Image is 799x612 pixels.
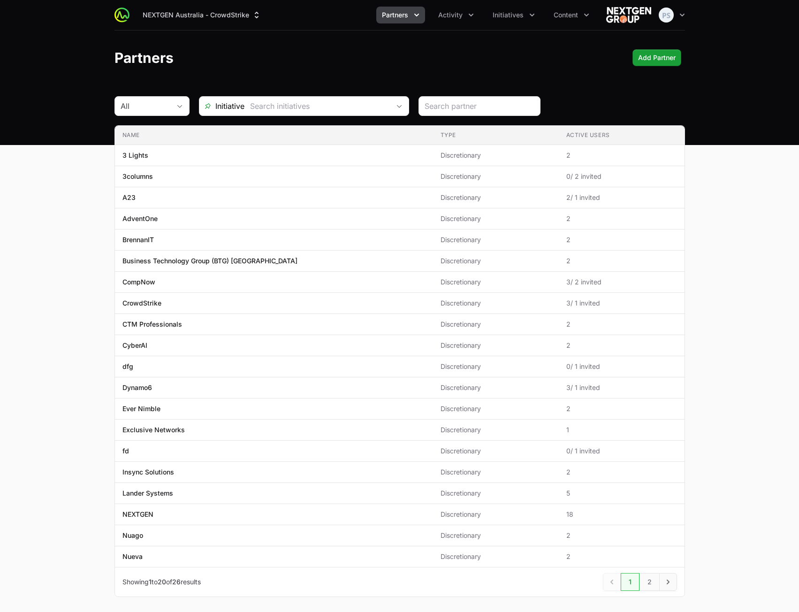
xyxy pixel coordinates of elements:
[566,467,677,477] span: 2
[376,7,425,23] button: Partners
[438,10,463,20] span: Activity
[122,552,143,561] p: Nueva
[441,172,551,181] span: Discretionary
[122,489,173,498] p: Lander Systems
[382,10,408,20] span: Partners
[566,214,677,223] span: 2
[441,425,551,435] span: Discretionary
[122,383,152,392] p: Dynamo6
[115,97,189,115] button: All
[441,277,551,287] span: Discretionary
[566,277,677,287] span: 3 / 2 invited
[566,552,677,561] span: 2
[441,298,551,308] span: Discretionary
[122,362,133,371] p: dfg
[244,97,390,115] input: Search initiatives
[137,7,267,23] div: Supplier switch menu
[122,404,160,413] p: Ever Nimble
[122,235,154,245] p: BrennanIT
[137,7,267,23] button: NEXTGEN Australia - CrowdStrike
[158,578,166,586] span: 20
[441,404,551,413] span: Discretionary
[566,193,677,202] span: 2 / 1 invited
[122,341,147,350] p: CyberAI
[639,573,660,591] a: 2
[122,298,161,308] p: CrowdStrike
[632,49,681,66] div: Primary actions
[487,7,540,23] button: Initiatives
[122,446,129,456] p: fd
[487,7,540,23] div: Initiatives menu
[122,193,136,202] p: A23
[441,489,551,498] span: Discretionary
[566,362,677,371] span: 0 / 1 invited
[441,193,551,202] span: Discretionary
[122,214,158,223] p: AdventOne
[122,510,153,519] p: NEXTGEN
[441,256,551,266] span: Discretionary
[621,573,639,591] a: 1
[121,100,170,112] div: All
[114,8,129,23] img: ActivitySource
[441,362,551,371] span: Discretionary
[425,100,534,112] input: Search partner
[566,425,677,435] span: 1
[129,7,595,23] div: Main navigation
[566,383,677,392] span: 3 / 1 invited
[122,425,185,435] p: Exclusive Networks
[659,8,674,23] img: Peter Spillane
[566,531,677,540] span: 2
[441,151,551,160] span: Discretionary
[632,49,681,66] button: Add Partner
[122,577,201,587] p: Showing to of results
[122,320,182,329] p: CTM Professionals
[441,383,551,392] span: Discretionary
[433,7,479,23] button: Activity
[554,10,578,20] span: Content
[606,6,651,24] img: NEXTGEN Australia
[566,235,677,245] span: 2
[548,7,595,23] div: Content menu
[441,446,551,456] span: Discretionary
[172,578,181,586] span: 26
[114,49,174,66] h1: Partners
[566,489,677,498] span: 5
[122,256,297,266] p: Business Technology Group (BTG) [GEOGRAPHIC_DATA]
[441,510,551,519] span: Discretionary
[199,100,244,112] span: Initiative
[441,341,551,350] span: Discretionary
[566,151,677,160] span: 2
[566,298,677,308] span: 3 / 1 invited
[493,10,524,20] span: Initiatives
[441,467,551,477] span: Discretionary
[441,552,551,561] span: Discretionary
[441,235,551,245] span: Discretionary
[566,510,677,519] span: 18
[441,214,551,223] span: Discretionary
[566,446,677,456] span: 0 / 1 invited
[441,320,551,329] span: Discretionary
[566,256,677,266] span: 2
[433,7,479,23] div: Activity menu
[122,172,153,181] p: 3columns
[115,126,433,145] th: Name
[149,578,152,586] span: 1
[390,97,409,115] div: Open
[548,7,595,23] button: Content
[566,404,677,413] span: 2
[122,531,143,540] p: Nuago
[122,467,174,477] p: Insync Solutions
[638,52,676,63] span: Add Partner
[122,277,155,287] p: CompNow
[659,573,677,591] a: Next
[566,172,677,181] span: 0 / 2 invited
[559,126,685,145] th: Active Users
[122,151,148,160] p: 3 Lights
[566,341,677,350] span: 2
[566,320,677,329] span: 2
[433,126,559,145] th: Type
[376,7,425,23] div: Partners menu
[441,531,551,540] span: Discretionary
